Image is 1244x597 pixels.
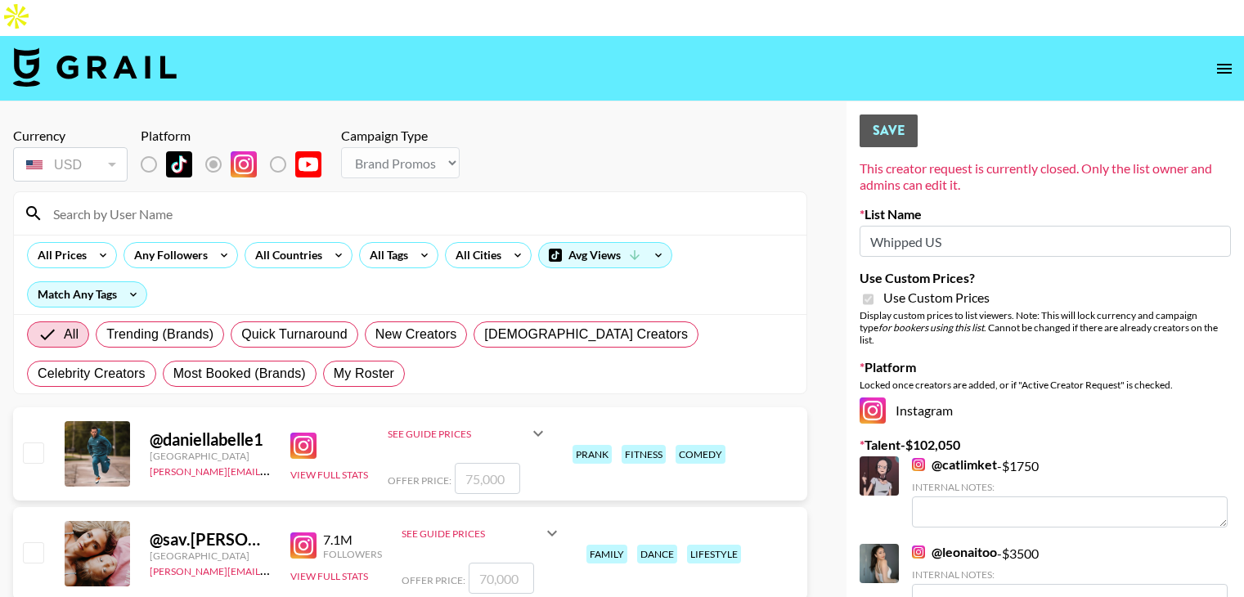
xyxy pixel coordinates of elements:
[231,151,257,177] img: Instagram
[912,544,997,560] a: @leonaitoo
[64,325,79,344] span: All
[573,445,612,464] div: prank
[388,428,528,440] div: See Guide Prices
[28,282,146,307] div: Match Any Tags
[860,379,1231,391] div: Locked once creators are added, or if "Active Creator Request" is checked.
[295,151,321,177] img: YouTube
[375,325,457,344] span: New Creators
[860,160,1231,193] div: This creator request is currently closed. Only the list owner and admins can edit it.
[388,414,548,453] div: See Guide Prices
[912,568,1228,581] div: Internal Notes:
[860,397,1231,424] div: Instagram
[860,206,1231,222] label: List Name
[455,463,520,494] input: 75,000
[16,150,124,179] div: USD
[150,562,392,577] a: [PERSON_NAME][EMAIL_ADDRESS][DOMAIN_NAME]
[883,290,990,306] span: Use Custom Prices
[1208,52,1241,85] button: open drawer
[323,532,382,548] div: 7.1M
[341,128,460,144] div: Campaign Type
[150,550,271,562] div: [GEOGRAPHIC_DATA]
[173,364,306,384] span: Most Booked (Brands)
[290,433,317,459] img: Instagram
[912,481,1228,493] div: Internal Notes:
[539,243,671,267] div: Avg Views
[245,243,326,267] div: All Countries
[586,545,627,563] div: family
[860,359,1231,375] label: Platform
[446,243,505,267] div: All Cities
[402,574,465,586] span: Offer Price:
[687,545,741,563] div: lifestyle
[13,128,128,144] div: Currency
[912,545,925,559] img: Instagram
[124,243,211,267] div: Any Followers
[150,462,392,478] a: [PERSON_NAME][EMAIL_ADDRESS][DOMAIN_NAME]
[150,429,271,450] div: @ daniellabelle1
[334,364,394,384] span: My Roster
[13,47,177,87] img: Grail Talent
[912,458,925,471] img: Instagram
[141,128,335,144] div: Platform
[484,325,688,344] span: [DEMOGRAPHIC_DATA] Creators
[860,437,1231,453] label: Talent - $ 102,050
[166,151,192,177] img: TikTok
[912,456,1228,527] div: - $ 1750
[360,243,411,267] div: All Tags
[290,570,368,582] button: View Full Stats
[637,545,677,563] div: dance
[13,144,128,185] div: Currency is locked to USD
[878,321,984,334] em: for bookers using this list
[106,325,213,344] span: Trending (Brands)
[38,364,146,384] span: Celebrity Creators
[241,325,348,344] span: Quick Turnaround
[323,548,382,560] div: Followers
[676,445,725,464] div: comedy
[622,445,666,464] div: fitness
[388,474,451,487] span: Offer Price:
[150,450,271,462] div: [GEOGRAPHIC_DATA]
[860,309,1231,346] div: Display custom prices to list viewers. Note: This will lock currency and campaign type . Cannot b...
[860,397,886,424] img: Instagram
[290,532,317,559] img: Instagram
[290,469,368,481] button: View Full Stats
[43,200,797,227] input: Search by User Name
[402,527,542,540] div: See Guide Prices
[860,270,1231,286] label: Use Custom Prices?
[28,243,90,267] div: All Prices
[860,114,918,147] button: Save
[912,456,997,473] a: @catlimket
[141,147,335,182] div: List locked to Instagram.
[150,529,271,550] div: @ sav.[PERSON_NAME]
[469,563,534,594] input: 70,000
[402,514,562,553] div: See Guide Prices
